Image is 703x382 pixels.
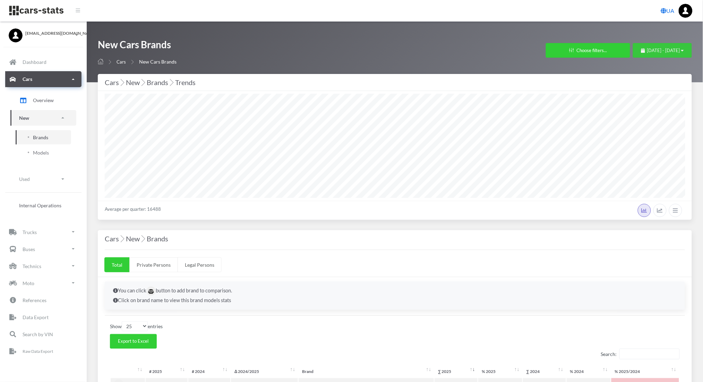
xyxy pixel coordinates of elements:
[122,321,148,331] select: Showentries
[23,330,53,339] p: Search by VIN
[601,349,680,359] label: Search:
[23,58,46,66] p: Dashboard
[23,262,41,271] p: Technics
[105,282,685,310] div: You can click button to add brand to comparison. Click on brand name to view this brand models stats
[118,338,148,344] span: Export to Excel
[10,171,76,187] a: Used
[16,146,71,160] a: Models
[117,59,126,65] a: Cars
[23,228,37,236] p: Trucks
[23,75,32,83] p: Cars
[5,309,82,325] a: Data Export
[110,334,157,349] button: Export to Excel
[647,48,680,53] span: [DATE] - [DATE]
[5,343,82,359] a: Raw Data Export
[5,71,82,87] a: Cars
[633,43,692,58] button: [DATE] - [DATE]
[5,258,82,274] a: Technics
[23,348,53,355] p: Raw Data Export
[188,365,230,377] th: #&nbsp;2024: activate to sort column ascending
[5,54,82,70] a: Dashboard
[98,38,177,55] h1: New Cars Brands
[105,233,685,244] h4: Cars New Brands
[5,275,82,291] a: Moto
[178,257,222,272] a: Legal Persons
[299,365,434,377] th: Brand: activate to sort column ascending
[19,175,30,183] p: Used
[16,130,71,144] a: Brands
[111,365,145,377] th: : activate to sort column ascending
[9,5,64,16] img: navbar brand
[23,296,46,305] p: References
[5,241,82,257] a: Buses
[5,292,82,308] a: References
[25,30,78,36] span: [EMAIL_ADDRESS][DOMAIN_NAME]
[10,92,76,109] a: Overview
[567,365,611,377] th: %&nbsp;2024: activate to sort column ascending
[19,202,61,209] span: Internal Operations
[619,349,680,359] input: Search:
[146,365,188,377] th: #&nbsp;2025: activate to sort column ascending
[231,365,298,377] th: Δ&nbsp;2024/2025: activate to sort column ascending
[523,365,566,377] th: ∑&nbsp;2024: activate to sort column ascending
[23,313,49,322] p: Data Export
[658,4,677,18] a: UA
[23,245,35,254] p: Buses
[33,97,54,104] span: Overview
[139,59,177,65] span: New Cars Brands
[104,257,130,272] a: Total
[10,110,76,126] a: New
[478,365,522,377] th: %&nbsp;2025: activate to sort column ascending
[110,321,163,331] label: Show entries
[5,224,82,240] a: Trucks
[5,326,82,342] a: Search by VIN
[10,198,76,213] a: Internal Operations
[679,4,693,18] img: ...
[33,149,49,156] span: Models
[129,257,178,272] a: Private Persons
[33,134,48,141] span: Brands
[23,279,34,288] p: Moto
[611,365,679,377] th: %&nbsp;2025/2024: activate to sort column ascending
[19,114,29,122] p: New
[546,43,630,58] button: Choose filters...
[9,28,78,36] a: [EMAIL_ADDRESS][DOMAIN_NAME]
[105,77,685,88] div: Cars New Brands Trends
[435,365,478,377] th: ∑&nbsp;2025: activate to sort column ascending
[98,201,692,220] div: Average per quarter: 16488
